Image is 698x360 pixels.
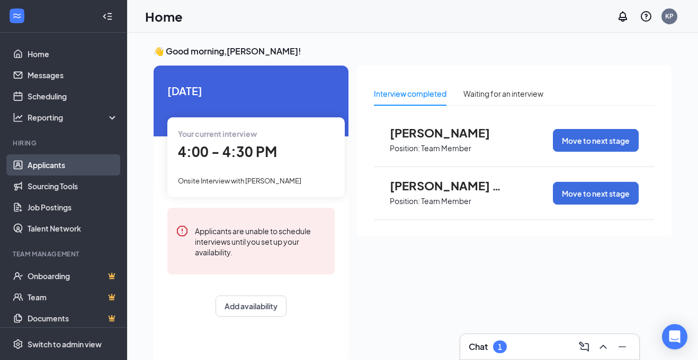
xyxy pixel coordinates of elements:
div: 1 [498,343,502,352]
span: [PERSON_NAME] Mister [390,179,506,192]
p: Position: [390,196,420,206]
div: Interview completed [374,88,446,99]
svg: Notifications [616,10,629,23]
a: OnboardingCrown [28,265,118,287]
a: Applicants [28,154,118,176]
a: Job Postings [28,197,118,218]
div: Applicants are unable to schedule interviews until you set up your availability. [195,225,326,257]
span: Onsite Interview with [PERSON_NAME] [178,177,301,185]
p: Team Member [421,143,471,153]
span: Your current interview [178,129,257,139]
button: ComposeMessage [576,338,593,355]
a: Sourcing Tools [28,176,118,197]
div: KP [665,12,674,21]
a: Home [28,43,118,64]
svg: Minimize [616,340,629,353]
a: Messages [28,64,118,86]
h1: Home [145,7,183,25]
svg: ComposeMessage [578,340,590,353]
a: Talent Network [28,218,118,239]
div: Switch to admin view [28,339,102,349]
svg: ChevronUp [597,340,610,353]
div: Waiting for an interview [463,88,543,99]
button: Minimize [614,338,631,355]
p: Position: [390,143,420,153]
svg: Error [176,225,189,237]
div: Open Intercom Messenger [662,324,687,349]
div: Team Management [13,250,116,259]
button: ChevronUp [595,338,612,355]
h3: Chat [469,341,488,353]
div: Reporting [28,112,119,123]
svg: QuestionInfo [640,10,652,23]
span: [PERSON_NAME] [390,126,506,140]
div: Hiring [13,139,116,147]
a: DocumentsCrown [28,308,118,329]
button: Add availability [216,296,287,317]
span: [DATE] [167,82,335,99]
a: Scheduling [28,86,118,107]
button: Move to next stage [553,182,639,205]
a: TeamCrown [28,287,118,308]
svg: Analysis [13,112,23,123]
span: 4:00 - 4:30 PM [178,143,277,160]
svg: Settings [13,339,23,349]
svg: WorkstreamLogo [12,11,22,21]
svg: Collapse [102,11,113,22]
button: Move to next stage [553,129,639,152]
h3: 👋 Good morning, [PERSON_NAME] ! [154,45,672,57]
p: Team Member [421,196,471,206]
